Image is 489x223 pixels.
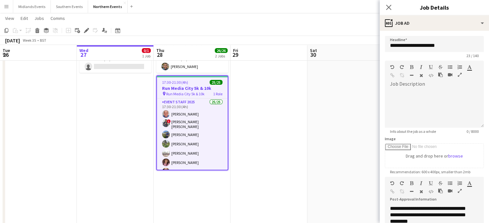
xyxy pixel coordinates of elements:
div: BST [40,38,46,43]
button: Southern Events [51,0,88,13]
button: Fullscreen [457,72,462,77]
button: Paste as plain text [438,188,443,193]
span: Comms [50,15,65,21]
span: Wed [79,47,88,53]
span: 26/26 [215,48,228,53]
a: Jobs [32,14,47,22]
span: 0/1 [142,48,151,53]
a: View [3,14,17,22]
span: 1 Role [213,91,222,96]
a: Edit [18,14,31,22]
h3: Job Details [380,3,489,12]
button: Underline [429,181,433,186]
app-card-role: Kit Marshal1/116:30-21:30 (5h)[PERSON_NAME] [156,51,228,73]
button: Redo [400,181,404,186]
span: Edit [21,15,28,21]
button: Insert video [448,188,452,193]
span: 28 [155,51,164,58]
span: Tue [3,47,10,53]
button: Clear Formatting [419,73,423,78]
button: Strikethrough [438,64,443,70]
a: Comms [48,14,68,22]
button: HTML Code [429,73,433,78]
button: Horizontal Line [409,189,414,194]
button: Midlands Events [13,0,51,13]
button: HTML Code [429,189,433,194]
span: 30 [309,51,317,58]
span: Recommendation: 600 x 400px, smaller than 2mb [385,169,475,174]
button: Italic [419,64,423,70]
button: Undo [390,181,394,186]
span: Week 35 [21,38,37,43]
button: Paste as plain text [438,72,443,77]
span: Sat [310,47,317,53]
button: Redo [400,64,404,70]
button: Bold [409,181,414,186]
button: Text Color [467,64,472,70]
app-job-card: 17:30-21:30 (4h)25/25Run Media City 5k & 10k Run Media City 5k & 10k1 RoleEvent Staff 202525/2517... [156,75,228,170]
div: Job Ad [380,15,489,31]
span: 29 [232,51,238,58]
div: [DATE] [5,37,20,44]
span: Thu [156,47,164,53]
button: Ordered List [457,181,462,186]
button: Underline [429,64,433,70]
span: 26 [2,51,10,58]
button: Ordered List [457,64,462,70]
span: 17:30-21:30 (4h) [162,80,188,85]
button: Insert video [448,72,452,77]
span: View [5,15,14,21]
span: 27 [78,51,88,58]
span: Info about the job as a whole [385,129,441,134]
button: Northern Events [88,0,128,13]
button: Italic [419,181,423,186]
button: Unordered List [448,64,452,70]
span: Fri [233,47,238,53]
button: Clear Formatting [419,189,423,194]
button: Undo [390,64,394,70]
button: Horizontal Line [409,73,414,78]
span: Jobs [34,15,44,21]
span: ! [167,119,171,123]
span: Run Media City 5k & 10k [166,91,204,96]
app-card-role: Event Marshal12A0/109:00-16:00 (7h) [79,51,151,73]
button: Strikethrough [438,181,443,186]
span: 0 / 8000 [461,129,484,134]
div: 2 Jobs [215,54,227,58]
button: Unordered List [448,181,452,186]
span: 25/25 [210,80,222,85]
button: Bold [409,64,414,70]
div: 1 Job [142,54,150,58]
button: Fullscreen [457,188,462,193]
span: 23 / 140 [461,53,484,58]
button: Text Color [467,181,472,186]
h3: Run Media City 5k & 10k [157,85,228,91]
